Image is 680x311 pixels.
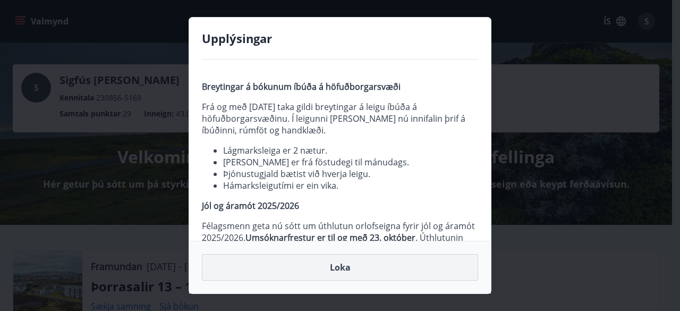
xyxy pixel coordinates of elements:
li: [PERSON_NAME] er frá föstudegi til mánudags. [223,156,478,168]
p: Félagsmenn geta nú sótt um úthlutun orlofseigna fyrir jól og áramót 2025/2026. . Úthlutunin verðu... [202,220,478,267]
li: Lágmarksleiga er 2 nætur. [223,145,478,156]
li: Þjónustugjald bætist við hverja leigu. [223,168,478,180]
li: Hámarksleigutími er ein vika. [223,180,478,191]
strong: Umsóknarfrestur er til og með 23. október [245,232,415,243]
button: Loka [202,254,478,281]
p: Frá og með [DATE] taka gildi breytingar á leigu íbúða á höfuðborgarsvæðinu. Í leigunni [PERSON_NA... [202,101,478,136]
strong: Jól og áramót 2025/2026 [202,200,299,212]
h4: Upplýsingar [202,30,478,46]
strong: Breytingar á bókunum íbúða á höfuðborgarsvæði [202,81,401,93]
